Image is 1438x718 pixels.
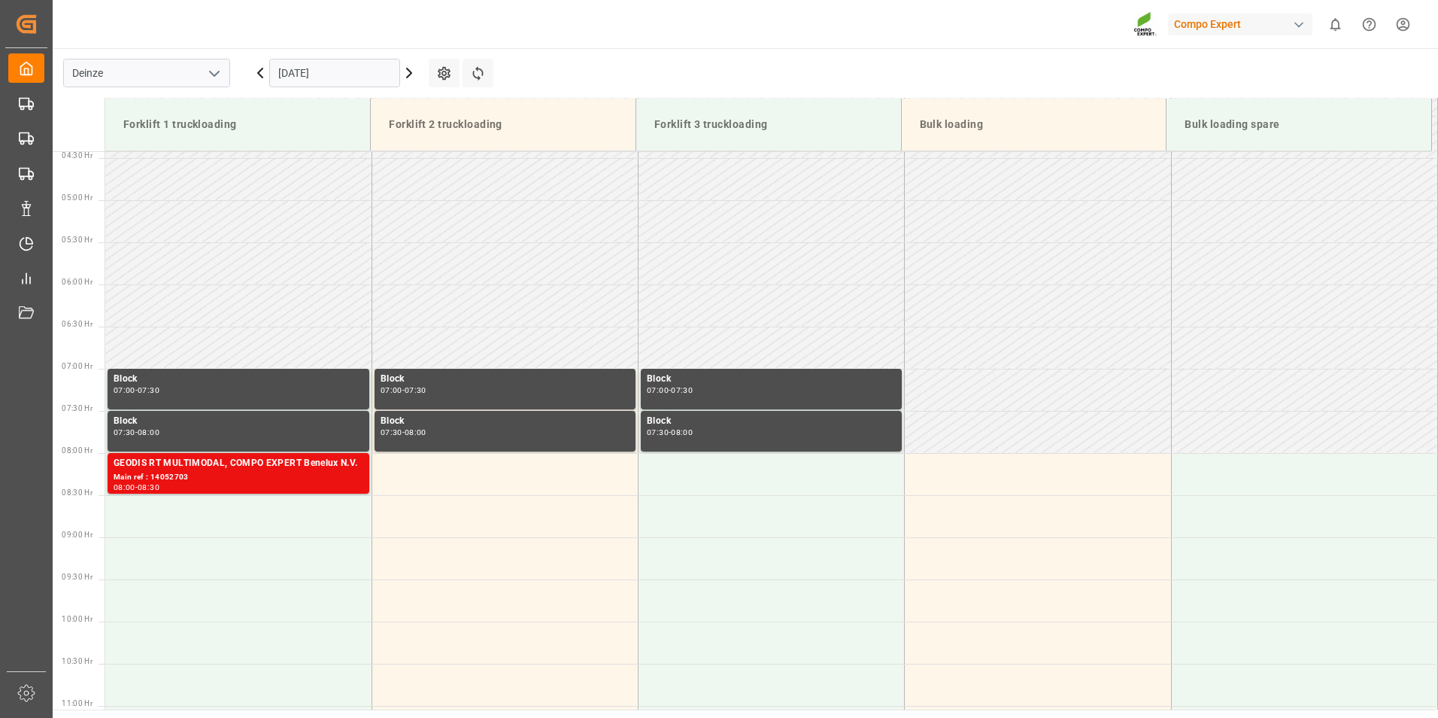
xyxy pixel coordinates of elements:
span: 09:30 Hr [62,573,93,581]
div: GEODIS RT MULTIMODAL, COMPO EXPERT Benelux N.V. [114,456,363,471]
span: 06:30 Hr [62,320,93,328]
div: - [402,429,405,436]
span: 07:00 Hr [62,362,93,370]
div: - [669,429,671,436]
input: DD.MM.YYYY [269,59,400,87]
img: Screenshot%202023-09-29%20at%2010.02.21.png_1712312052.png [1133,11,1157,38]
span: 05:30 Hr [62,236,93,244]
span: 06:00 Hr [62,278,93,286]
div: 07:30 [671,387,693,394]
span: 04:30 Hr [62,151,93,160]
span: 11:00 Hr [62,699,93,707]
div: 07:00 [114,387,135,394]
div: 08:00 [671,429,693,436]
div: 07:00 [381,387,402,394]
button: Help Center [1352,8,1386,41]
div: Forklift 1 truckloading [117,111,358,138]
div: - [135,429,138,436]
div: Block [647,414,896,429]
div: - [135,387,138,394]
div: Forklift 3 truckloading [648,111,889,138]
span: 05:00 Hr [62,193,93,202]
div: Block [647,372,896,387]
div: 08:00 [114,484,135,491]
div: 07:30 [138,387,159,394]
span: 08:30 Hr [62,488,93,497]
div: Block [114,414,363,429]
div: 08:30 [138,484,159,491]
div: Main ref : 14052703 [114,471,363,484]
div: Bulk loading [914,111,1154,138]
div: Compo Expert [1168,14,1312,35]
div: 07:30 [114,429,135,436]
div: Bulk loading spare [1179,111,1419,138]
span: 10:00 Hr [62,615,93,623]
button: open menu [202,62,225,85]
div: - [135,484,138,491]
div: 08:00 [138,429,159,436]
div: 07:30 [405,387,426,394]
div: 08:00 [405,429,426,436]
div: - [402,387,405,394]
div: Forklift 2 truckloading [383,111,623,138]
div: Block [381,414,630,429]
span: 10:30 Hr [62,657,93,665]
div: 07:30 [647,429,669,436]
div: - [669,387,671,394]
input: Type to search/select [63,59,230,87]
span: 09:00 Hr [62,531,93,539]
div: 07:30 [381,429,402,436]
span: 07:30 Hr [62,404,93,412]
button: show 0 new notifications [1318,8,1352,41]
span: 08:00 Hr [62,446,93,455]
div: 07:00 [647,387,669,394]
button: Compo Expert [1168,10,1318,38]
div: Block [381,372,630,387]
div: Block [114,372,363,387]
